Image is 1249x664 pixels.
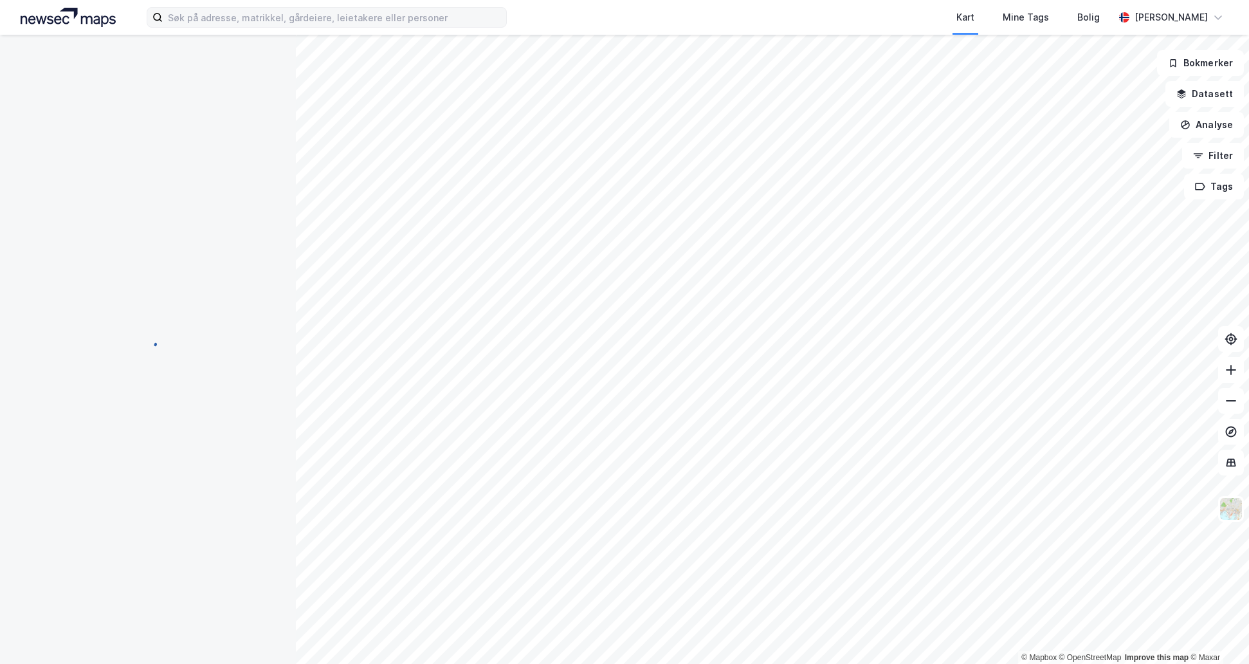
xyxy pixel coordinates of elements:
[1182,143,1244,169] button: Filter
[1185,602,1249,664] iframe: Chat Widget
[1184,174,1244,199] button: Tags
[21,8,116,27] img: logo.a4113a55bc3d86da70a041830d287a7e.svg
[1169,112,1244,138] button: Analyse
[1185,602,1249,664] div: Kontrollprogram for chat
[1077,10,1100,25] div: Bolig
[1135,10,1208,25] div: [PERSON_NAME]
[956,10,974,25] div: Kart
[1003,10,1049,25] div: Mine Tags
[1059,653,1122,662] a: OpenStreetMap
[1157,50,1244,76] button: Bokmerker
[1165,81,1244,107] button: Datasett
[1219,497,1243,521] img: Z
[163,8,506,27] input: Søk på adresse, matrikkel, gårdeiere, leietakere eller personer
[1125,653,1189,662] a: Improve this map
[1021,653,1057,662] a: Mapbox
[138,331,158,352] img: spinner.a6d8c91a73a9ac5275cf975e30b51cfb.svg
